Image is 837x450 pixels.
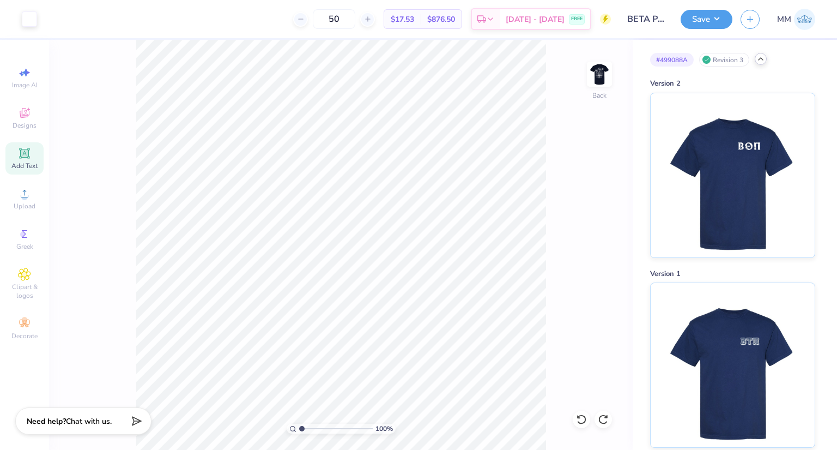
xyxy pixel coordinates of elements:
span: [DATE] - [DATE] [506,14,565,25]
span: $17.53 [391,14,414,25]
span: Chat with us. [66,416,112,427]
button: Save [681,10,732,29]
img: Version 2 [665,93,800,257]
input: Untitled Design [619,8,672,30]
img: Version 1 [665,283,800,447]
img: Back [589,63,610,85]
span: FREE [571,15,583,23]
div: Back [592,91,606,100]
span: Image AI [12,81,38,89]
span: Clipart & logos [5,283,44,300]
span: Designs [13,121,37,130]
span: Upload [14,202,35,211]
input: – – [313,9,355,29]
span: Greek [16,242,33,251]
span: Decorate [11,332,38,340]
div: Version 2 [650,79,815,89]
span: $876.50 [427,14,455,25]
img: Megan Manaj [794,9,815,30]
div: # 499088A [650,53,694,67]
strong: Need help? [27,416,66,427]
div: Revision 3 [699,53,749,67]
span: Add Text [11,161,38,170]
a: MM [777,9,815,30]
span: MM [777,13,791,26]
span: 100 % [375,424,393,434]
div: Version 1 [650,269,815,280]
